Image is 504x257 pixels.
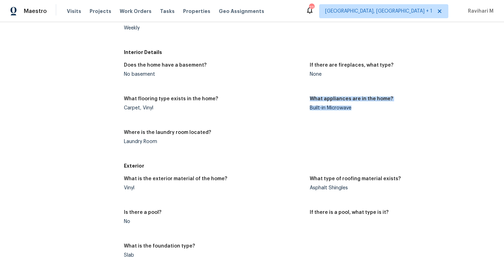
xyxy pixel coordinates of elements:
h5: If there are fireplaces, what type? [310,63,393,68]
h5: What is the foundation type? [124,244,195,249]
span: Properties [183,8,210,15]
div: Weekly [124,26,304,31]
h5: Is there a pool? [124,210,161,215]
div: Asphalt Shingles [310,185,490,190]
h5: If there is a pool, what type is it? [310,210,388,215]
h5: Interior Details [124,49,496,56]
h5: Exterior [124,162,496,169]
h5: What is the exterior material of the home? [124,176,227,181]
span: Maestro [24,8,47,15]
div: Vinyl [124,185,304,190]
h5: What appliances are in the home? [310,96,393,101]
span: Tasks [160,9,175,14]
div: None [310,72,490,77]
div: Laundry Room [124,139,304,144]
span: [GEOGRAPHIC_DATA], [GEOGRAPHIC_DATA] + 1 [325,8,432,15]
div: No [124,219,304,224]
span: Geo Assignments [219,8,264,15]
div: Built-in Microwave [310,106,490,110]
span: Work Orders [120,8,152,15]
div: No basement [124,72,304,77]
h5: Where is the laundry room located? [124,130,211,135]
div: 21 [309,4,314,11]
div: Carpet, Vinyl [124,106,304,110]
h5: What flooring type exists in the home? [124,96,218,101]
h5: What type of roofing material exists? [310,176,401,181]
span: Projects [90,8,111,15]
h5: Does the home have a basement? [124,63,206,68]
span: Visits [67,8,81,15]
span: Ravihari M [465,8,493,15]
